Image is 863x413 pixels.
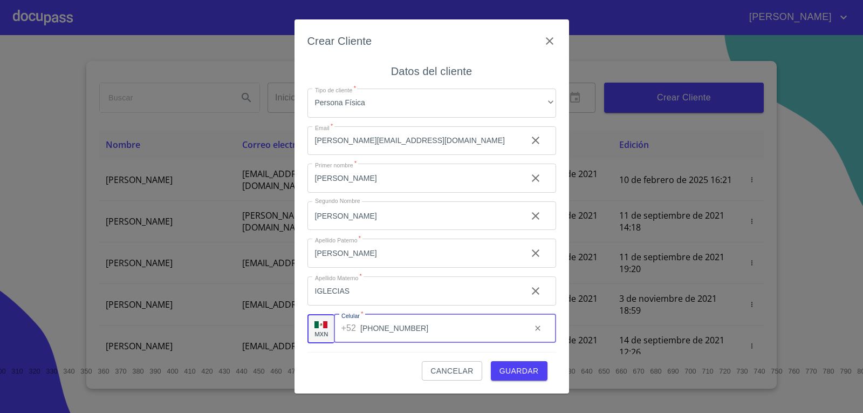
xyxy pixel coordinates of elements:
h6: Datos del cliente [391,63,472,80]
div: Persona Física [307,89,556,118]
p: MXN [314,330,328,338]
button: clear input [527,317,549,339]
button: Guardar [491,361,547,381]
button: clear input [523,127,549,153]
span: Cancelar [430,364,473,378]
button: clear input [523,278,549,304]
h6: Crear Cliente [307,32,372,50]
button: clear input [523,203,549,229]
button: clear input [523,165,549,191]
button: Cancelar [422,361,482,381]
button: clear input [523,240,549,266]
p: +52 [341,322,357,335]
img: R93DlvwvvjP9fbrDwZeCRYBHk45OWMq+AAOlFVsxT89f82nwPLnD58IP7+ANJEaWYhP0Tx8kkA0WlQMPQsAAgwAOmBj20AXj6... [314,321,327,329]
span: Guardar [499,364,539,378]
